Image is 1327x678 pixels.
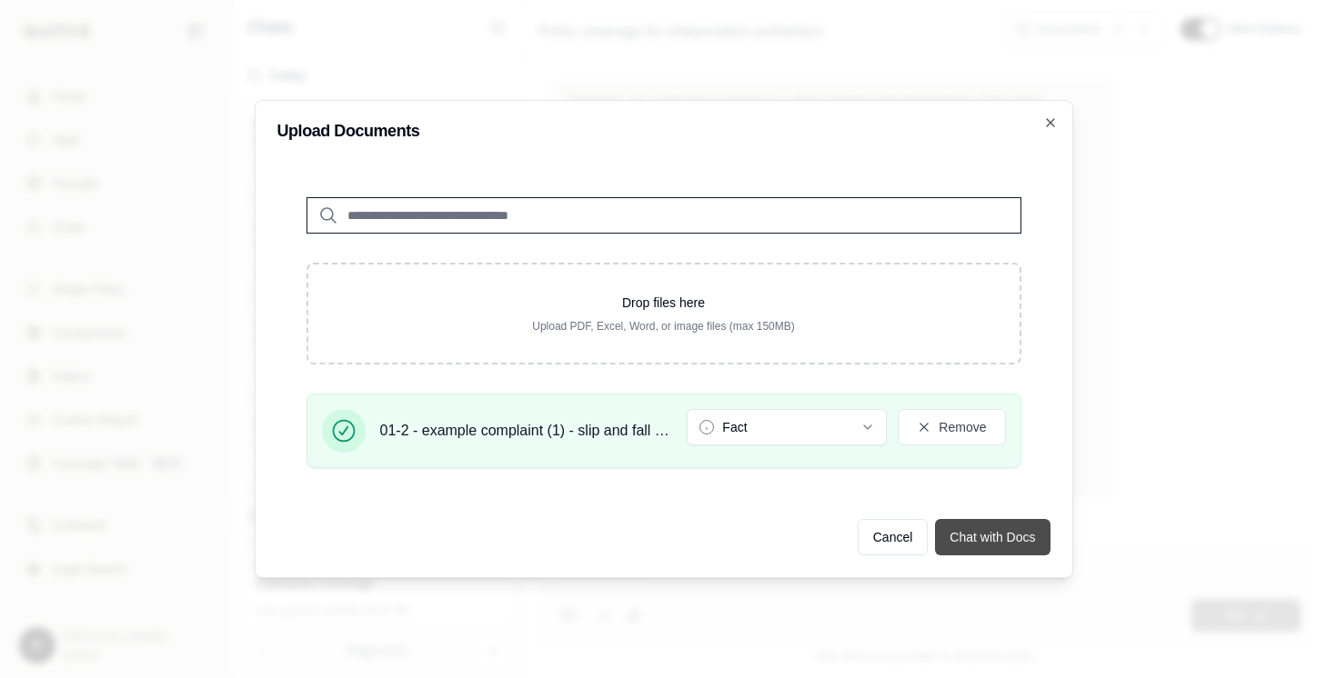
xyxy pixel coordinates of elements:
span: 01-2 - example complaint (1) - slip and fall 1.pdf [380,420,673,442]
button: Cancel [858,519,929,555]
button: Chat with Docs [935,519,1050,555]
h2: Upload Documents [277,123,1051,139]
p: Drop files here [337,294,990,312]
p: Upload PDF, Excel, Word, or image files (max 150MB) [337,319,990,334]
button: Remove [898,409,1005,445]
